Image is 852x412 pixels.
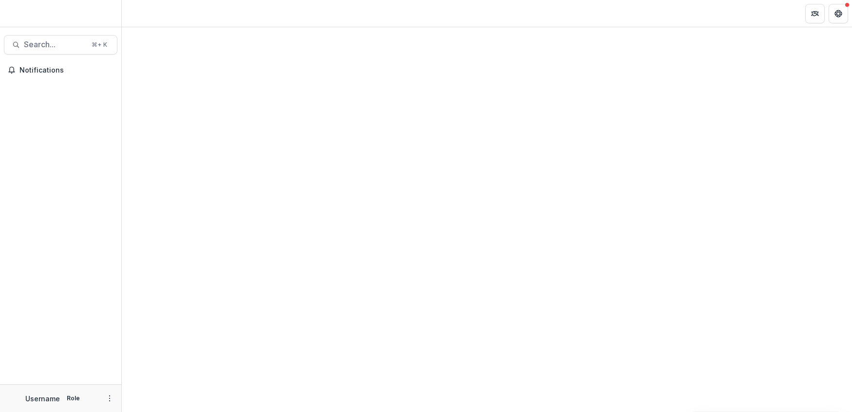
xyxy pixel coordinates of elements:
[805,4,825,23] button: Partners
[829,4,848,23] button: Get Help
[104,393,115,404] button: More
[90,39,109,50] div: ⌘ + K
[19,66,114,75] span: Notifications
[25,393,60,404] p: Username
[4,62,117,78] button: Notifications
[24,40,86,49] span: Search...
[4,35,117,55] button: Search...
[64,394,83,403] p: Role
[126,6,167,20] nav: breadcrumb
